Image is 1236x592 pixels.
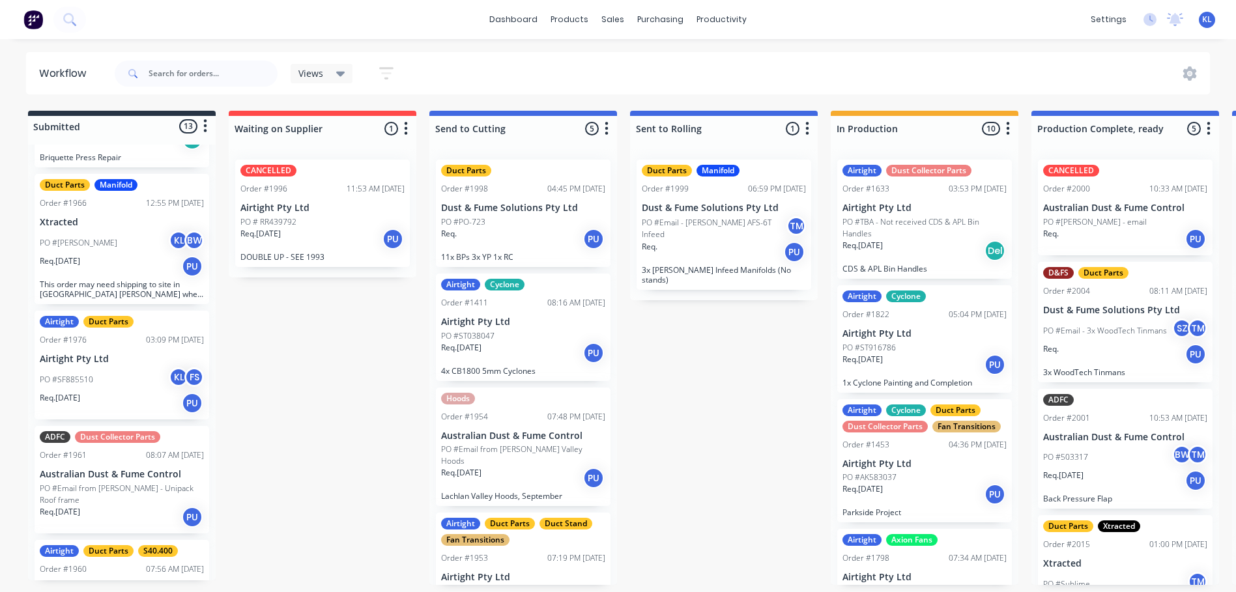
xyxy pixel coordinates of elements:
div: 03:09 PM [DATE] [146,334,204,346]
div: 07:19 PM [DATE] [547,552,605,564]
div: D&FSDuct PartsOrder #200408:11 AM [DATE]Dust & Fume Solutions Pty LtdPO #Email - 3x WoodTech Tinm... [1038,262,1213,382]
p: PO #ST916786 [842,342,896,354]
div: 04:45 PM [DATE] [547,183,605,195]
p: Xtracted [1043,558,1207,569]
div: ADFC [1043,394,1074,406]
div: Airtight [842,404,882,416]
div: Airtight [441,518,480,529]
div: 08:11 AM [DATE] [1149,285,1207,297]
div: 11:53 AM [DATE] [347,183,405,195]
p: Airtight Pty Ltd [842,458,1007,470]
div: 07:48 PM [DATE] [547,411,605,423]
p: PO #AK583037 [842,472,897,483]
div: Airtight [842,290,882,302]
p: PO #[PERSON_NAME] - email [1043,216,1147,228]
div: 08:07 AM [DATE] [146,449,204,461]
p: Req. [DATE] [40,392,80,404]
p: Airtight Pty Ltd [40,354,204,365]
div: Duct PartsManifoldOrder #196612:55 PM [DATE]XtractedPO #[PERSON_NAME]KLBWReq.[DATE]PUThis order m... [35,174,209,304]
div: Order #2000 [1043,183,1090,195]
p: PO #ST038047 [441,330,495,342]
p: DOUBLE UP - SEE 1993 [240,252,405,262]
p: Req. [441,228,457,240]
div: Duct Parts [642,165,692,176]
div: products [544,10,595,29]
div: KL [169,231,188,250]
div: PU [984,484,1005,505]
p: Dust & Fume Solutions Pty Ltd [642,203,806,214]
div: 04:36 PM [DATE] [949,439,1007,451]
div: Order #1453 [842,439,889,451]
p: Airtight Pty Ltd [842,328,1007,339]
div: Workflow [39,66,93,81]
p: This order may need shipping to site in [GEOGRAPHIC_DATA] [PERSON_NAME] when complete [40,279,204,299]
p: Dust & Fume Solutions Pty Ltd [441,203,605,214]
div: Order #1953 [441,552,488,564]
div: Fan Transitions [932,421,1001,432]
div: D&FS [1043,267,1074,279]
div: S40.400 [138,545,178,557]
div: BW [184,231,204,250]
div: Order #1998 [441,183,488,195]
p: Australian Dust & Fume Control [1043,203,1207,214]
input: Search for orders... [149,61,278,87]
div: 12:55 PM [DATE] [146,197,204,209]
p: 4x CB1800 5mm Cyclones [441,366,605,376]
div: KL [169,367,188,387]
div: PU [583,468,604,488]
div: Order #2015 [1043,539,1090,550]
div: PU [583,343,604,363]
div: Duct Parts [1078,267,1128,279]
div: Duct PartsManifoldOrder #199906:59 PM [DATE]Dust & Fume Solutions Pty LtdPO #Email - [PERSON_NAME... [637,160,811,290]
div: PU [382,229,403,249]
p: Req. [DATE] [842,240,883,251]
div: PU [1185,470,1206,491]
p: 3x WoodTech Tinmans [1043,367,1207,377]
div: Order #1966 [40,197,87,209]
p: 11x BPs 3x YP 1x RC [441,252,605,262]
div: CANCELLEDOrder #199611:53 AM [DATE]Airtight Pty LtdPO # RR439792Req.[DATE]PUDOUBLE UP - SEE 1993 [235,160,410,267]
div: 07:34 AM [DATE] [949,552,1007,564]
p: Lachlan Valley Hoods, September [441,491,605,501]
div: Fan Transitions [441,534,510,546]
p: 3x [PERSON_NAME] Infeed Manifolds (No stands) [642,265,806,285]
div: BW [1172,445,1192,464]
p: Xtracted [40,217,204,228]
p: Dust & Fume Solutions Pty Ltd [1043,305,1207,316]
p: Req. [DATE] [842,483,883,495]
p: PO #Email from [PERSON_NAME] Valley Hoods [441,444,605,467]
p: Req. [642,241,657,253]
div: Cyclone [886,404,926,416]
div: PU [182,507,203,528]
div: Order #1961 [40,449,87,461]
p: Airtight Pty Ltd [441,572,605,583]
div: Del [984,240,1005,261]
div: Order #1999 [642,183,689,195]
div: sales [595,10,631,29]
div: Order #1633 [842,183,889,195]
div: TM [1188,572,1207,591]
div: Order #2004 [1043,285,1090,297]
div: TM [1188,318,1207,338]
div: Order #2001 [1043,412,1090,424]
div: Airtight [441,279,480,290]
p: PO #[PERSON_NAME] [40,237,117,249]
div: 03:53 PM [DATE] [949,183,1007,195]
p: Australian Dust & Fume Control [40,469,204,480]
div: Order #1798 [842,552,889,564]
p: Req. [DATE] [1043,470,1084,481]
div: Order #1996 [240,183,287,195]
div: CANCELLED [1043,165,1099,176]
div: 05:04 PM [DATE] [949,309,1007,320]
p: PO #503317 [1043,451,1088,463]
div: Manifold [94,179,137,191]
div: PU [984,354,1005,375]
p: Parkside Project [842,507,1007,517]
div: Axion Fans [886,534,938,546]
p: Briquette Press Repair [40,152,204,162]
div: Order #1976 [40,334,87,346]
div: purchasing [631,10,690,29]
div: Airtight [40,316,79,328]
div: FS [184,367,204,387]
div: AirtightDust Collector PartsOrder #163303:53 PM [DATE]Airtight Pty LtdPO #TBA - Not received CDS ... [837,160,1012,279]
